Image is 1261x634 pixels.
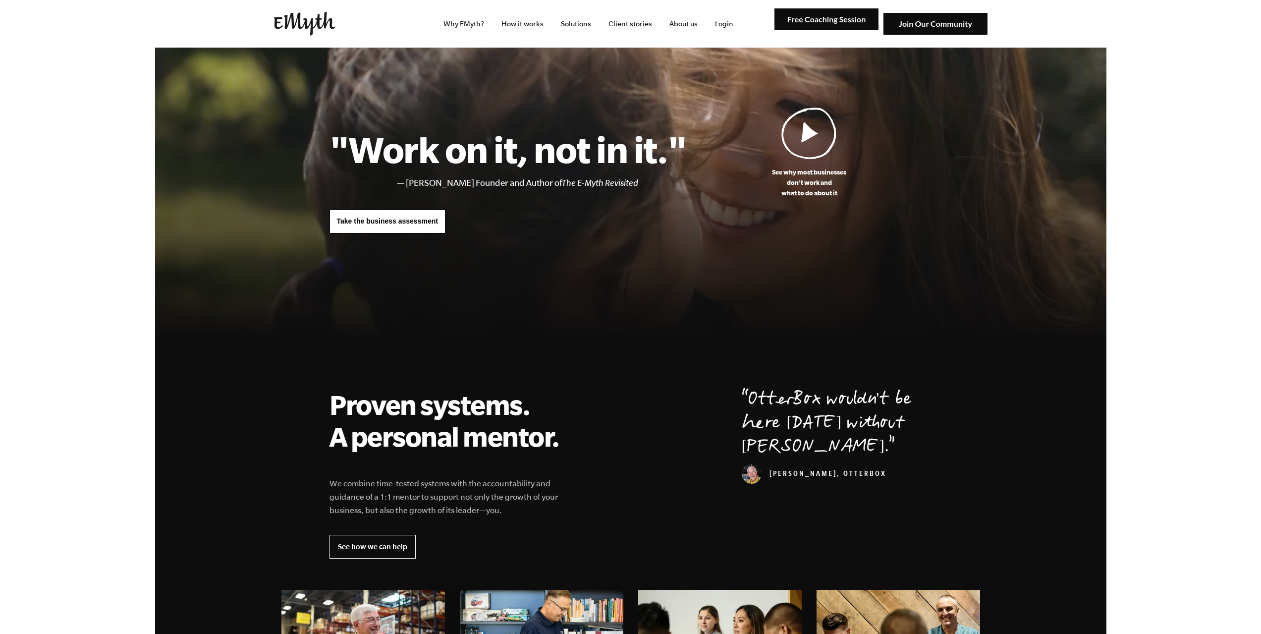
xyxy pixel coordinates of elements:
a: See why most businessesdon't work andwhat to do about it [687,107,932,198]
img: Curt Richardson, OtterBox [742,464,762,484]
span: Take the business assessment [337,217,438,225]
img: EMyth [274,12,335,36]
a: See how we can help [329,535,416,559]
img: Join Our Community [883,13,987,35]
a: Take the business assessment [329,210,445,233]
img: Play Video [781,107,837,159]
img: Free Coaching Session [774,8,878,31]
h1: "Work on it, not in it." [329,127,687,171]
h2: Proven systems. A personal mentor. [329,389,571,452]
i: The E-Myth Revisited [562,178,638,188]
p: OtterBox wouldn't be here [DATE] without [PERSON_NAME]. [742,389,932,460]
li: [PERSON_NAME] Founder and Author of [406,176,687,190]
p: See why most businesses don't work and what to do about it [687,167,932,198]
iframe: Chat Widget [1211,586,1261,634]
p: We combine time-tested systems with the accountability and guidance of a 1:1 mentor to support no... [329,477,571,517]
cite: [PERSON_NAME], OtterBox [742,471,886,479]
